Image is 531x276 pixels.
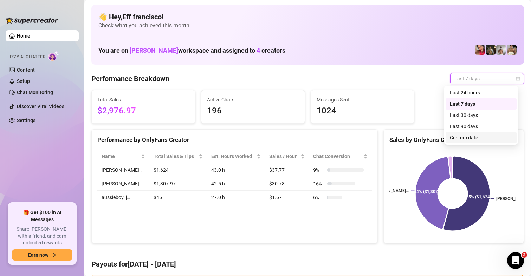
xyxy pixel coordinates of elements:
[130,47,178,54] span: [PERSON_NAME]
[450,89,512,97] div: Last 24 hours
[450,100,512,108] div: Last 7 days
[207,163,265,177] td: 43.0 h
[507,45,517,55] img: Aussieboy_jfree
[154,152,197,160] span: Total Sales & Tips
[317,96,409,104] span: Messages Sent
[17,90,53,95] a: Chat Monitoring
[313,166,324,174] span: 9 %
[10,54,45,60] span: Izzy AI Chatter
[17,118,35,123] a: Settings
[454,73,520,84] span: Last 7 days
[98,22,517,29] span: Check what you achieved this month
[97,96,189,104] span: Total Sales
[149,177,207,191] td: $1,307.97
[450,111,512,119] div: Last 30 days
[507,252,524,269] iframe: Intercom live chat
[257,47,260,54] span: 4
[389,135,518,145] div: Sales by OnlyFans Creator
[265,150,309,163] th: Sales / Hour
[450,123,512,130] div: Last 90 days
[446,132,517,143] div: Custom date
[97,150,149,163] th: Name
[17,104,64,109] a: Discover Viral Videos
[446,121,517,132] div: Last 90 days
[17,67,35,73] a: Content
[265,163,309,177] td: $37.77
[28,252,48,258] span: Earn now
[97,104,189,118] span: $2,976.97
[91,259,524,269] h4: Payouts for [DATE] - [DATE]
[149,191,207,204] td: $45
[6,17,58,24] img: logo-BBDzfeDw.svg
[446,98,517,110] div: Last 7 days
[12,209,72,223] span: 🎁 Get $100 in AI Messages
[207,177,265,191] td: 42.5 h
[313,152,362,160] span: Chat Conversion
[12,249,72,261] button: Earn nowarrow-right
[102,152,140,160] span: Name
[211,152,255,160] div: Est. Hours Worked
[98,47,285,54] h1: You are on workspace and assigned to creators
[446,110,517,121] div: Last 30 days
[450,134,512,142] div: Custom date
[17,78,30,84] a: Setup
[486,45,496,55] img: Tony
[12,226,72,247] span: Share [PERSON_NAME] with a friend, and earn unlimited rewards
[516,77,520,81] span: calendar
[48,51,59,61] img: AI Chatter
[265,191,309,204] td: $1.67
[97,135,372,145] div: Performance by OnlyFans Creator
[207,191,265,204] td: 27.0 h
[97,177,149,191] td: [PERSON_NAME]…
[97,191,149,204] td: aussieboy_j…
[97,163,149,177] td: [PERSON_NAME]…
[265,177,309,191] td: $30.78
[17,33,30,39] a: Home
[496,45,506,55] img: aussieboy_j
[313,193,324,201] span: 6 %
[313,180,324,188] span: 16 %
[317,104,409,118] span: 1024
[309,150,372,163] th: Chat Conversion
[522,252,527,258] span: 2
[149,163,207,177] td: $1,624
[446,87,517,98] div: Last 24 hours
[269,152,299,160] span: Sales / Hour
[149,150,207,163] th: Total Sales & Tips
[207,96,299,104] span: Active Chats
[374,189,409,193] text: [PERSON_NAME]…
[207,104,299,118] span: 196
[475,45,485,55] img: Vanessa
[51,252,56,257] span: arrow-right
[98,12,517,22] h4: 👋 Hey, Eff francisco !
[91,74,169,84] h4: Performance Breakdown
